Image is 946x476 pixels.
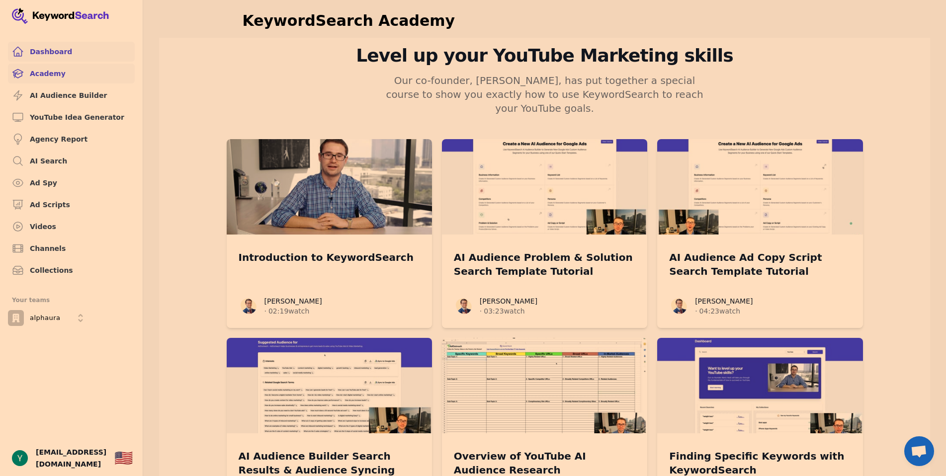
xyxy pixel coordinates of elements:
a: YouTube Idea Generator [8,107,135,127]
span: 02:19 watch [268,306,309,316]
button: 🇺🇸 [114,448,133,468]
a: AI Audience Builder [8,85,135,105]
span: 03:23 watch [484,306,524,316]
a: [PERSON_NAME] [264,297,322,305]
p: alphaura [30,314,61,322]
button: Open organization switcher [8,310,88,326]
p: Our co-founder, [PERSON_NAME], has put together a special course to show you exactly how to use K... [378,74,712,115]
a: Videos [8,217,135,237]
h1: KeywordSearch Academy [243,12,455,30]
a: Ad Spy [8,173,135,193]
h2: Level up your YouTube Marketing skills [227,46,863,66]
a: Collections [8,260,135,280]
a: Channels [8,238,135,258]
div: Your teams [12,294,131,306]
a: Academy [8,64,135,83]
span: · [264,306,266,316]
a: AI Search [8,151,135,171]
span: [EMAIL_ADDRESS][DOMAIN_NAME] [36,446,106,470]
a: Agency Report [8,129,135,149]
a: Introduction to KeywordSearch [239,250,420,264]
div: 🇺🇸 [114,449,133,467]
a: [PERSON_NAME] [695,297,753,305]
span: · [480,306,482,316]
a: [PERSON_NAME] [480,297,537,305]
img: Your Company [12,8,109,24]
span: 04:23 watch [699,306,740,316]
a: AI Audience Problem & Solution Search Template Tutorial [454,250,635,278]
a: Dashboard [8,42,135,62]
a: Ad Scripts [8,195,135,215]
img: alphaura [8,310,24,326]
img: YouthStick Support [12,450,28,466]
span: · [695,306,697,316]
a: AI Audience Ad Copy Script Search Template Tutorial [669,250,851,278]
button: Open user button [12,450,28,466]
div: Open chat [904,436,934,466]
